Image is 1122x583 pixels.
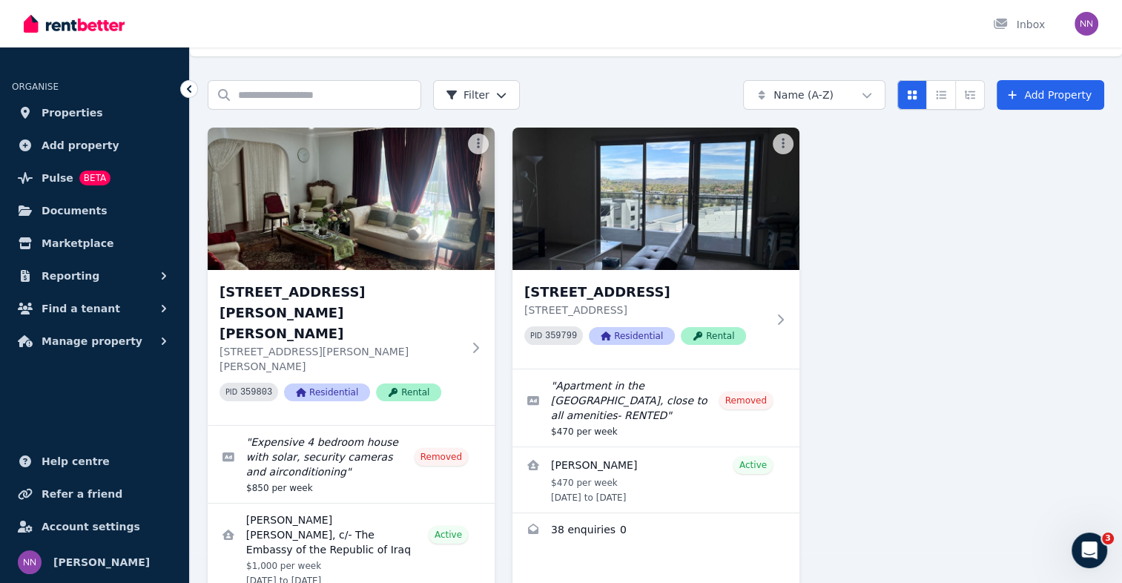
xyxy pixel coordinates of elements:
[53,553,150,571] span: [PERSON_NAME]
[512,369,799,447] a: Edit listing: Apartment in the Town Centre, close to all amenities- RENTED
[12,261,177,291] button: Reporting
[681,327,746,345] span: Rental
[955,80,985,110] button: Expanded list view
[208,128,495,270] img: 4 Armbruster St, Gordon
[524,282,767,303] h3: [STREET_ADDRESS]
[1072,533,1107,568] iframe: Intercom live chat
[42,300,120,317] span: Find a tenant
[897,80,985,110] div: View options
[12,82,59,92] span: ORGANISE
[743,80,885,110] button: Name (A-Z)
[545,331,577,341] code: 359799
[220,344,462,374] p: [STREET_ADDRESS][PERSON_NAME][PERSON_NAME]
[42,202,108,220] span: Documents
[42,136,119,154] span: Add property
[512,128,799,369] a: 246/325 Anketell St, Greenway[STREET_ADDRESS][STREET_ADDRESS]PID 359799ResidentialRental
[12,326,177,356] button: Manage property
[42,332,142,350] span: Manage property
[18,550,42,574] img: Naheed Nasir
[376,383,441,401] span: Rental
[12,131,177,160] a: Add property
[446,88,489,102] span: Filter
[12,294,177,323] button: Find a tenant
[12,479,177,509] a: Refer a friend
[1075,12,1098,36] img: Naheed Nasir
[512,128,799,270] img: 246/325 Anketell St, Greenway
[208,128,495,425] a: 4 Armbruster St, Gordon[STREET_ADDRESS][PERSON_NAME][PERSON_NAME][STREET_ADDRESS][PERSON_NAME][PE...
[997,80,1104,110] a: Add Property
[12,98,177,128] a: Properties
[433,80,520,110] button: Filter
[926,80,956,110] button: Compact list view
[42,104,103,122] span: Properties
[42,169,73,187] span: Pulse
[524,303,767,317] p: [STREET_ADDRESS]
[468,134,489,154] button: More options
[42,485,122,503] span: Refer a friend
[530,332,542,340] small: PID
[897,80,927,110] button: Card view
[24,13,125,35] img: RentBetter
[12,196,177,225] a: Documents
[42,267,99,285] span: Reporting
[993,17,1045,32] div: Inbox
[12,228,177,258] a: Marketplace
[12,447,177,476] a: Help centre
[220,282,462,344] h3: [STREET_ADDRESS][PERSON_NAME][PERSON_NAME]
[284,383,370,401] span: Residential
[1102,533,1114,544] span: 3
[12,163,177,193] a: PulseBETA
[42,234,113,252] span: Marketplace
[240,387,272,398] code: 359803
[773,134,793,154] button: More options
[42,452,110,470] span: Help centre
[79,171,110,185] span: BETA
[12,512,177,541] a: Account settings
[589,327,675,345] span: Residential
[512,447,799,513] a: View details for Jerome Roy
[773,88,834,102] span: Name (A-Z)
[208,426,495,503] a: Edit listing: Expensive 4 bedroom house with solar, security cameras and airconditioning
[42,518,140,536] span: Account settings
[225,388,237,396] small: PID
[512,513,799,549] a: Enquiries for 246/325 Anketell St, Greenway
